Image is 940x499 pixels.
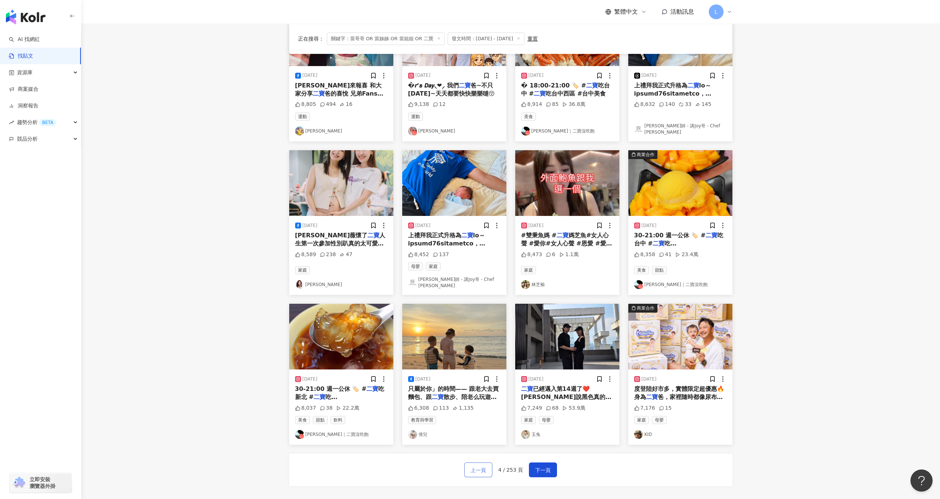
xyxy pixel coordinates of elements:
span: 美食 [634,266,649,274]
a: KOL Avatar倩兒 [408,430,500,439]
a: KOL AvatarKID [634,430,727,439]
div: 140 [659,101,675,108]
img: post-image [515,304,619,369]
a: 洞察報告 [9,102,38,110]
button: 下一頁 [529,462,557,477]
mark: 二寶 [521,385,533,392]
span: 4 / 253 頁 [498,467,523,473]
div: 6 [546,251,556,258]
div: 23.4萬 [675,251,698,258]
span: �𝙧‘𝙨 𝘿𝙖𝙮⸜❤︎⸝ 我們 [408,82,459,89]
span: 資源庫 [17,64,33,81]
span: [PERSON_NAME]來報喜 和大家分享 [295,82,382,97]
span: 爸~不只[DATE]~天天都要快快樂樂噠😚 [408,82,495,97]
div: [DATE] [302,223,318,229]
div: 9,138 [408,101,429,108]
span: 關鍵字：當哥哥 OR 當姊姊 OR 當姐姐 OR 二寶 [327,32,445,45]
div: 36.8萬 [562,101,585,108]
mark: 二寶 [313,90,325,97]
span: 競品分析 [17,131,38,147]
div: 6,308 [408,405,429,412]
span: 只屬於你」的時間—— 跟老大去買麵包、跟 [408,385,499,400]
div: 商業合作 [637,151,654,158]
span: 正在搜尋 ： [298,36,324,42]
span: 吃台中 # [521,82,610,97]
div: 38 [320,405,333,412]
div: 494 [320,101,336,108]
div: 12 [433,101,446,108]
div: 85 [546,101,559,108]
mark: 二寶 [586,82,598,89]
div: 7,176 [634,405,655,412]
div: 8,358 [634,251,655,258]
div: post-image商業合作 [628,150,732,216]
a: KOL Avatar[PERSON_NAME]師 - 講Joy哥 - Chef [PERSON_NAME] [634,123,727,135]
span: 母嬰 [539,416,554,424]
div: 15 [659,405,672,412]
div: 8,452 [408,251,429,258]
div: 1,135 [452,405,474,412]
span: 吃台中西區 #台中美食 [546,90,606,97]
a: KOL Avatar[PERSON_NAME] [295,280,387,289]
div: 8,914 [521,101,542,108]
a: 商案媒合 [9,86,38,93]
span: [PERSON_NAME]薇懷了 [295,232,368,239]
span: lo～ipsumd76sitametco，adipiscingeli，seddoeius！temporincididuntutlaboreetd，magnaaliquaenimadmin，ven... [408,232,542,445]
div: 16 [339,101,352,108]
div: 8,037 [295,405,316,412]
mark: 二寶 [432,393,444,400]
span: 上禮拜我正式升格為 [408,232,461,239]
span: 飲料 [331,416,345,424]
span: 吃[GEOGRAPHIC_DATA] #新 [295,393,377,409]
a: KOL Avatar[PERSON_NAME] [408,127,500,135]
div: 1.1萬 [559,251,579,258]
div: post-image [289,304,393,369]
img: chrome extension [12,477,26,489]
span: � 18:00-21:00 🏷️ # [521,82,586,89]
span: 散步、陪老么玩遊戲，沒有其他兄弟姐妹 [408,393,497,409]
mark: 二寶 [366,385,378,392]
img: KOL Avatar [634,125,643,134]
a: KOL Avatar林芝榆 [521,280,613,289]
span: 美食 [295,416,310,424]
div: 53.9萬 [562,405,585,412]
div: post-image [515,150,619,216]
mark: 二寶 [687,82,699,89]
img: KOL Avatar [521,127,530,135]
div: [DATE] [302,72,318,79]
a: 找貼文 [9,52,33,60]
div: 7,249 [521,405,542,412]
div: [DATE] [529,72,544,79]
span: 趨勢分析 [17,114,56,131]
span: L [715,8,718,16]
span: 發文時間：[DATE] - [DATE] [448,32,524,45]
span: 已經邁入第14週了❤️ [PERSON_NAME]說黑色真的很神奇 如果沒從側面看 還真看不出孕肚 [PERSON_NAME]⋯ 好像真的是這樣😆 Dress @wave_shine #孕婦 #... [521,385,612,467]
div: 145 [695,101,711,108]
iframe: Help Scout Beacon - Open [910,469,933,492]
div: 113 [433,405,449,412]
div: 68 [546,405,559,412]
mark: 二寶 [314,393,325,400]
div: 重置 [527,36,538,42]
mark: 二寶 [459,82,471,89]
a: chrome extension立即安裝 瀏覽器外掛 [10,473,72,493]
span: 運動 [295,113,310,121]
mark: 二寶 [368,232,379,239]
div: [DATE] [302,376,318,382]
span: 家庭 [521,416,536,424]
img: post-image [628,304,732,369]
div: 238 [320,251,336,258]
span: 30-21:00 週一公休 🏷️ # [295,385,367,392]
div: post-image [402,150,506,216]
img: KOL Avatar [521,280,530,289]
img: KOL Avatar [295,280,304,289]
img: post-image [402,304,506,369]
img: post-image [289,150,393,216]
mark: 二寶 [653,240,664,247]
a: KOL Avatar[PERSON_NAME]｜二寶沒吃飽 [521,127,613,135]
span: 母嬰 [408,262,423,271]
div: 41 [659,251,672,258]
span: 立即安裝 瀏覽器外掛 [30,476,55,489]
